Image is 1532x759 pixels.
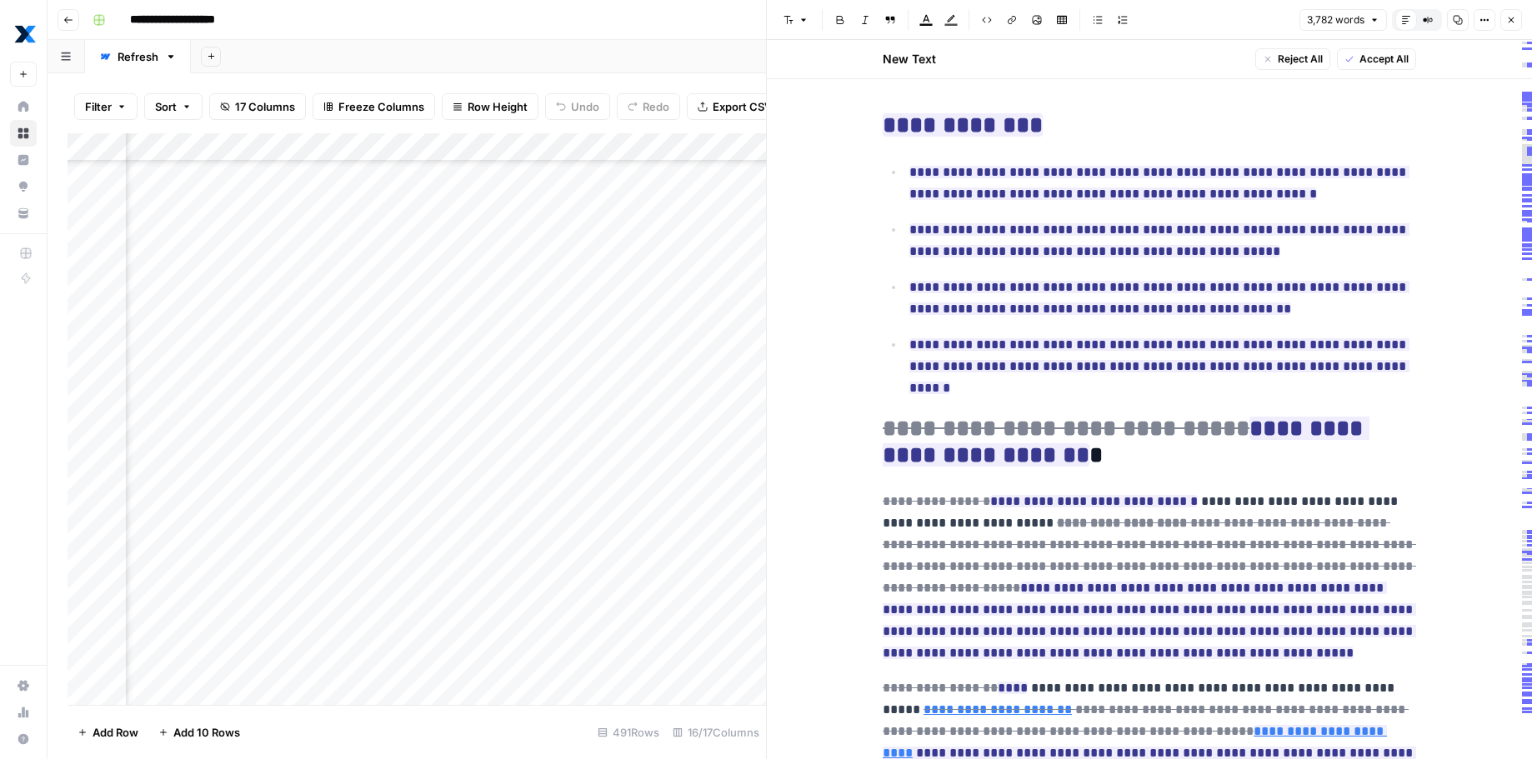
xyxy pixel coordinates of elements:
[1255,48,1330,70] button: Reject All
[155,98,177,115] span: Sort
[687,93,783,120] button: Export CSV
[74,93,138,120] button: Filter
[10,200,37,227] a: Your Data
[93,724,138,741] span: Add Row
[10,173,37,200] a: Opportunities
[235,98,295,115] span: 17 Columns
[10,147,37,173] a: Insights
[10,699,37,726] a: Usage
[1359,52,1409,67] span: Accept All
[617,93,680,120] button: Redo
[643,98,669,115] span: Redo
[545,93,610,120] button: Undo
[713,98,772,115] span: Export CSV
[1307,12,1364,27] span: 3,782 words
[173,724,240,741] span: Add 10 Rows
[85,98,112,115] span: Filter
[10,672,37,699] a: Settings
[468,98,528,115] span: Row Height
[10,726,37,752] button: Help + Support
[1278,52,1323,67] span: Reject All
[571,98,599,115] span: Undo
[10,19,40,49] img: MaintainX Logo
[10,93,37,120] a: Home
[442,93,538,120] button: Row Height
[68,719,148,746] button: Add Row
[1337,48,1416,70] button: Accept All
[144,93,203,120] button: Sort
[148,719,250,746] button: Add 10 Rows
[209,93,306,120] button: 17 Columns
[1299,9,1387,31] button: 3,782 words
[883,51,936,67] h2: New Text
[10,120,37,147] a: Browse
[313,93,435,120] button: Freeze Columns
[85,40,191,73] a: Refresh
[118,48,158,65] div: Refresh
[666,719,766,746] div: 16/17 Columns
[10,13,37,55] button: Workspace: MaintainX
[338,98,424,115] span: Freeze Columns
[591,719,666,746] div: 491 Rows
